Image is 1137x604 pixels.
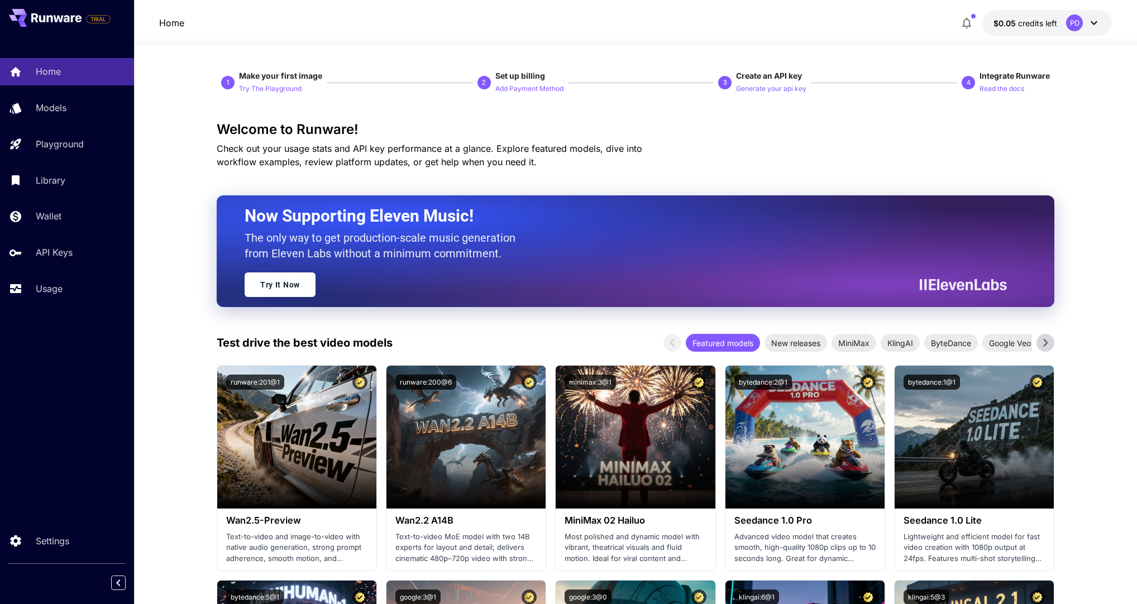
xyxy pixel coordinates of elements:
[861,375,876,390] button: Certified Model – Vetted for best performance and includes a commercial license.
[924,334,978,352] div: ByteDance
[226,375,284,390] button: runware:201@1
[159,16,184,30] a: Home
[686,337,760,349] span: Featured models
[565,515,706,526] h3: MiniMax 02 Hailuo
[36,534,69,548] p: Settings
[765,334,827,352] div: New releases
[226,78,230,88] p: 1
[556,366,715,509] img: alt
[736,71,802,80] span: Create an API key
[352,375,367,390] button: Certified Model – Vetted for best performance and includes a commercial license.
[736,84,806,94] p: Generate your api key
[895,366,1054,509] img: alt
[159,16,184,30] nav: breadcrumb
[239,71,322,80] span: Make your first image
[395,515,537,526] h3: Wan2.2 A14B
[395,531,537,564] p: Text-to-video MoE model with two 14B experts for layout and detail; delivers cinematic 480p–720p ...
[226,531,367,564] p: Text-to-video and image-to-video with native audio generation, strong prompt adherence, smooth mo...
[217,366,376,509] img: alt
[982,334,1038,352] div: Google Veo
[980,84,1024,94] p: Read the docs
[522,375,537,390] button: Certified Model – Vetted for best performance and includes a commercial license.
[924,337,978,349] span: ByteDance
[86,12,111,26] span: Add your payment card to enable full platform functionality.
[993,17,1057,29] div: $0.05
[36,282,63,295] p: Usage
[36,209,61,223] p: Wallet
[736,82,806,95] button: Generate your api key
[832,334,876,352] div: MiniMax
[120,573,134,593] div: Collapse sidebar
[980,82,1024,95] button: Read the docs
[982,10,1112,36] button: $0.05PD
[36,174,65,187] p: Library
[239,82,302,95] button: Try The Playground
[765,337,827,349] span: New releases
[226,515,367,526] h3: Wan2.5-Preview
[1018,18,1057,28] span: credits left
[36,101,66,114] p: Models
[1030,375,1045,390] button: Certified Model – Vetted for best performance and includes a commercial license.
[245,230,524,261] p: The only way to get production-scale music generation from Eleven Labs without a minimum commitment.
[723,78,727,88] p: 3
[832,337,876,349] span: MiniMax
[980,71,1050,80] span: Integrate Runware
[565,375,616,390] button: minimax:3@1
[495,82,563,95] button: Add Payment Method
[993,18,1018,28] span: $0.05
[495,71,545,80] span: Set up billing
[495,84,563,94] p: Add Payment Method
[881,337,920,349] span: KlingAI
[111,576,126,590] button: Collapse sidebar
[386,366,546,509] img: alt
[245,205,999,227] h2: Now Supporting Eleven Music!
[395,375,456,390] button: runware:200@6
[239,84,302,94] p: Try The Playground
[904,515,1045,526] h3: Seedance 1.0 Lite
[87,15,110,23] span: TRIAL
[982,337,1038,349] span: Google Veo
[36,65,61,78] p: Home
[881,334,920,352] div: KlingAI
[904,531,1045,564] p: Lightweight and efficient model for fast video creation with 1080p output at 24fps. Features mult...
[245,272,316,297] a: Try It Now
[904,375,960,390] button: bytedance:1@1
[734,375,792,390] button: bytedance:2@1
[1066,15,1083,31] div: PD
[725,366,885,509] img: alt
[686,334,760,352] div: Featured models
[217,122,1054,137] h3: Welcome to Runware!
[217,334,393,351] p: Test drive the best video models
[565,531,706,564] p: Most polished and dynamic model with vibrant, theatrical visuals and fluid motion. Ideal for vira...
[691,375,706,390] button: Certified Model – Vetted for best performance and includes a commercial license.
[36,137,84,151] p: Playground
[734,531,876,564] p: Advanced video model that creates smooth, high-quality 1080p clips up to 10 seconds long. Great f...
[217,143,642,167] span: Check out your usage stats and API key performance at a glance. Explore featured models, dive int...
[36,246,73,259] p: API Keys
[734,515,876,526] h3: Seedance 1.0 Pro
[482,78,486,88] p: 2
[967,78,971,88] p: 4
